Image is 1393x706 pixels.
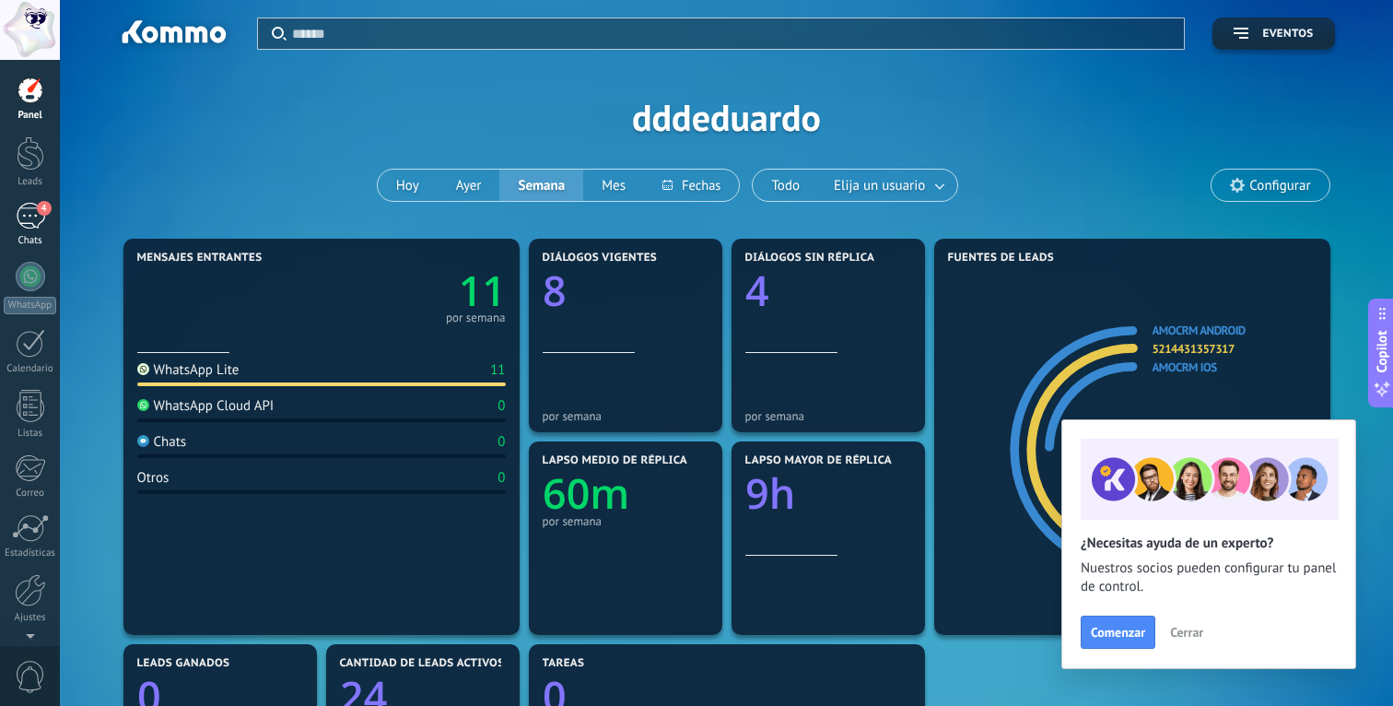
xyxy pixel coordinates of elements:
[490,361,505,379] div: 11
[1081,616,1155,649] button: Comenzar
[497,469,505,487] div: 0
[830,173,929,198] span: Elija un usuario
[438,170,500,201] button: Ayer
[1249,178,1310,194] span: Configurar
[543,454,688,467] span: Lapso medio de réplica
[583,170,644,201] button: Mes
[818,170,957,201] button: Elija un usuario
[745,465,911,522] a: 9h
[322,263,506,319] a: 11
[4,428,57,440] div: Listas
[543,252,658,265] span: Diálogos vigentes
[4,235,57,247] div: Chats
[1170,626,1203,639] span: Cerrar
[137,657,230,670] span: Leads ganados
[446,313,506,323] div: por semana
[137,433,187,451] div: Chats
[1081,535,1337,552] h2: ¿Necesitas ayuda de un experto?
[4,297,56,314] div: WhatsApp
[644,170,739,201] button: Fechas
[745,409,911,423] div: por semana
[1212,18,1334,50] button: Eventos
[4,612,57,624] div: Ajustes
[4,488,57,500] div: Correo
[745,465,795,522] text: 9h
[1091,626,1145,639] span: Comenzar
[753,170,818,201] button: Todo
[458,263,505,319] text: 11
[543,514,708,528] div: por semana
[543,465,629,522] text: 60m
[137,363,149,375] img: WhatsApp Lite
[497,397,505,415] div: 0
[4,110,57,122] div: Panel
[1153,359,1217,375] a: amoCRM iOS
[745,454,892,467] span: Lapso mayor de réplica
[948,252,1055,265] span: Fuentes de leads
[1162,618,1212,646] button: Cerrar
[745,252,875,265] span: Diálogos sin réplica
[745,263,769,319] text: 4
[340,657,505,670] span: Cantidad de leads activos
[137,397,275,415] div: WhatsApp Cloud API
[137,361,240,379] div: WhatsApp Lite
[378,170,438,201] button: Hoy
[4,547,57,559] div: Estadísticas
[137,469,170,487] div: Otros
[497,433,505,451] div: 0
[543,657,585,670] span: Tareas
[1373,331,1391,373] span: Copilot
[137,399,149,411] img: WhatsApp Cloud API
[1081,559,1337,596] span: Nuestros socios pueden configurar tu panel de control.
[499,170,583,201] button: Semana
[1262,28,1313,41] span: Eventos
[137,252,263,265] span: Mensajes entrantes
[1153,323,1246,338] a: amoCRM Android
[37,201,52,216] span: 4
[543,409,708,423] div: por semana
[1153,341,1235,357] a: 5214431357317
[543,263,567,319] text: 8
[4,363,57,375] div: Calendario
[4,176,57,188] div: Leads
[137,435,149,447] img: Chats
